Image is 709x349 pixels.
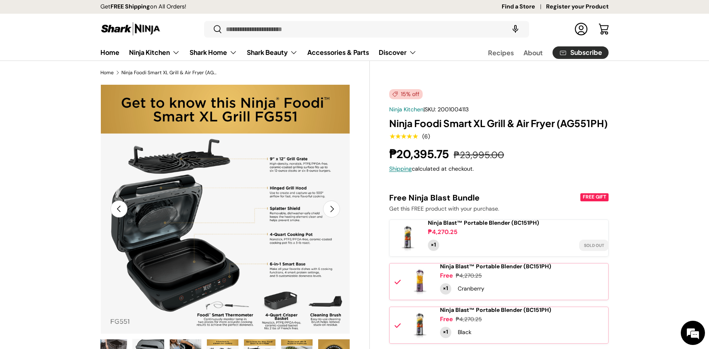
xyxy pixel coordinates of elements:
a: Ninja Kitchen [389,106,423,113]
div: ₱4,270.25 [456,315,482,324]
nav: Secondary [469,44,609,61]
a: Accessories & Parts [307,44,369,60]
a: About [523,45,543,61]
a: Find a Store [502,2,546,11]
em: Submit [118,249,146,259]
div: Quantity [440,327,451,338]
div: calculated at checkout. [389,165,609,173]
nav: Breadcrumbs [100,69,370,76]
summary: Discover [374,44,421,61]
a: Recipes [488,45,514,61]
s: ₱23,995.00 [454,149,504,161]
div: Leave a message [42,45,136,56]
summary: Shark Home [185,44,242,61]
div: Quantity [440,283,451,295]
div: Cranberry [458,284,484,293]
summary: Ninja Kitchen [124,44,185,61]
img: Shark Ninja Philippines [100,21,161,37]
summary: Shark Beauty [242,44,302,61]
a: Ninja Blast™ Portable Blender (BC151PH) [428,219,539,226]
a: Ninja Blast™ Portable Blender (BC151PH) [440,263,551,270]
span: SKU: [425,106,436,113]
a: Subscribe [553,46,609,59]
div: ₱4,270.25 [456,272,482,280]
div: Minimize live chat window [132,4,152,23]
div: 5.0 out of 5.0 stars [389,133,418,140]
div: Black [458,328,471,336]
strong: FREE Shipping [111,3,150,10]
span: 2001004113 [438,106,469,113]
a: Register your Product [546,2,609,11]
h1: Ninja Foodi Smart XL Grill & Air Fryer (AG551PH) [389,117,609,130]
span: 15% off [389,89,423,99]
div: Quantity [428,240,439,251]
span: Subscribe [570,49,602,56]
span: Get this FREE product with your purchase. [389,205,499,212]
strong: ₱20,395.75 [389,146,451,162]
div: FREE GIFT [582,194,607,201]
span: We are offline. Please leave us a message. [17,102,141,183]
speech-search-button: Search by voice [503,20,528,38]
span: Ninja Blast™ Portable Blender (BC151PH) [440,263,551,270]
div: (6) [422,134,430,140]
span: | [423,106,469,113]
a: Ninja Foodi Smart XL Grill & Air Fryer (AG551PH) [121,70,218,75]
span: ★★★★★ [389,132,418,140]
a: Home [100,70,114,75]
div: Free [440,272,453,280]
a: Shipping [389,165,412,172]
nav: Primary [100,44,417,61]
div: Free Ninja Blast Bundle [389,192,579,203]
div: Free [440,315,453,324]
a: Home [100,44,119,60]
p: Get on All Orders! [100,2,186,11]
a: Ninja Blast™ Portable Blender (BC151PH) [440,307,551,313]
div: ₱4,270.25 [428,228,457,236]
textarea: Type your message and click 'Submit' [4,220,154,249]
